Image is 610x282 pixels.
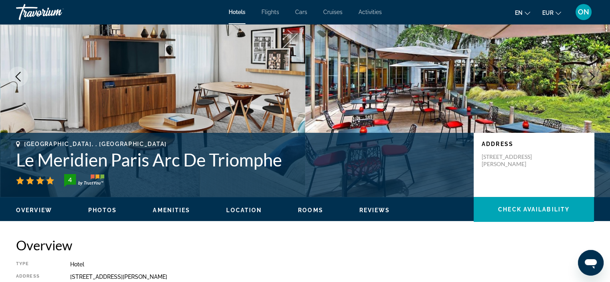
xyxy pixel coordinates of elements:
[88,207,117,214] button: Photos
[16,2,96,22] a: Travorium
[542,10,553,16] span: EUR
[70,274,594,280] div: [STREET_ADDRESS][PERSON_NAME]
[498,206,569,213] span: Check Availability
[153,207,190,214] button: Amenities
[295,9,307,15] a: Cars
[70,261,594,268] div: Hotel
[573,4,594,20] button: User Menu
[153,207,190,213] span: Amenities
[542,7,561,18] button: Change currency
[582,67,602,87] button: Next image
[88,207,117,213] span: Photos
[16,261,50,268] div: Type
[226,207,262,213] span: Location
[16,207,52,214] button: Overview
[359,207,390,214] button: Reviews
[298,207,323,213] span: Rooms
[16,149,466,170] h1: Le Meridien Paris Arc De Triomphe
[482,153,546,168] p: [STREET_ADDRESS][PERSON_NAME]
[16,207,52,213] span: Overview
[298,207,323,214] button: Rooms
[515,10,523,16] span: en
[62,175,78,185] div: 4
[261,9,279,15] a: Flights
[359,9,382,15] a: Activities
[226,207,262,214] button: Location
[578,250,604,276] iframe: Button to launch messaging window
[64,174,104,187] img: trustyou-badge-hor.svg
[359,207,390,213] span: Reviews
[578,8,589,16] span: ON
[229,9,245,15] a: Hotels
[323,9,342,15] a: Cruises
[515,7,530,18] button: Change language
[16,237,594,253] h2: Overview
[24,141,167,147] span: [GEOGRAPHIC_DATA], , [GEOGRAPHIC_DATA]
[8,67,28,87] button: Previous image
[474,197,594,222] button: Check Availability
[16,274,50,280] div: Address
[482,141,586,147] p: Address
